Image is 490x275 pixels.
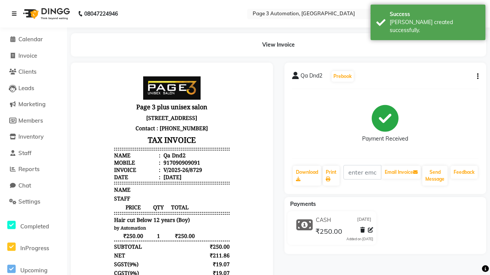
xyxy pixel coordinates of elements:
[84,3,118,24] b: 08047224946
[343,165,382,180] input: enter email
[2,68,65,76] a: Clients
[315,227,342,238] span: ₹250.00
[36,89,82,96] div: Mobile
[2,35,65,44] a: Calendar
[18,182,31,189] span: Chat
[36,42,151,53] p: [STREET_ADDRESS]
[36,248,151,255] p: Please visit again !
[83,89,122,96] div: 917090909091
[2,116,65,125] a: Members
[36,208,74,215] div: GRAND TOTAL
[87,162,117,169] span: ₹250.00
[36,31,151,42] h3: Page 3 plus unisex salon
[121,181,152,189] div: ₹211.86
[20,223,49,230] span: Completed
[2,149,65,158] a: Staff
[18,117,43,124] span: Members
[18,133,44,140] span: Inventory
[18,36,43,43] span: Calendar
[36,234,47,241] div: Paid
[36,96,82,103] div: Invoice
[390,10,480,18] div: Success
[36,146,111,153] span: Hair cut Below 12 years (Boy)
[36,155,68,160] small: by Automation
[36,81,82,89] div: Name
[18,52,37,59] span: Invoice
[323,166,340,186] a: Print
[36,199,60,206] div: ( )
[2,181,65,190] a: Chat
[91,255,108,262] span: Admin
[2,165,65,174] a: Reports
[83,96,124,103] div: V/2025-26/8729
[51,199,59,206] span: 9%
[80,81,82,89] span: :
[51,191,58,197] span: 9%
[301,72,322,82] span: Qa Dnd2
[36,63,151,76] h3: TAX INVOICE
[36,255,151,262] div: Generated By : at [DATE]
[2,197,65,206] a: Settings
[36,116,52,123] span: NAME
[18,198,40,205] span: Settings
[2,84,65,93] a: Leads
[80,103,82,110] span: :
[65,6,122,29] img: page3_logo.png
[2,133,65,141] a: Inventory
[382,166,421,179] button: Email Invoice
[36,173,64,180] div: SUBTOTAL
[2,100,65,109] a: Marketing
[121,225,152,233] div: ₹250.00
[121,208,152,215] div: ₹250.00
[36,217,60,224] div: Payments
[290,201,316,207] span: Payments
[87,133,117,141] span: TOTAL
[18,100,46,108] span: Marketing
[36,181,47,189] div: NET
[20,244,49,252] span: InProgress
[451,166,478,179] a: Feedback
[71,33,486,57] div: View Invoice
[390,18,480,34] div: Bill created successfully.
[346,236,373,242] div: Added on [DATE]
[121,190,152,197] div: ₹19.07
[20,267,47,274] span: Upcoming
[80,89,82,96] span: :
[20,3,72,24] img: logo
[36,190,49,197] span: SGST
[332,71,354,82] button: Prebook
[357,216,371,224] span: [DATE]
[121,173,152,180] div: ₹250.00
[36,53,151,63] p: Contact : [PHONE_NUMBER]
[18,68,36,75] span: Clients
[83,81,107,89] div: Qa Dnd2
[121,234,152,241] div: ₹250.00
[18,84,34,92] span: Leads
[18,165,39,173] span: Reports
[83,103,103,110] div: [DATE]
[74,133,87,141] span: QTY
[362,135,408,143] div: Payment Received
[36,225,50,233] span: CASH
[36,199,49,206] span: CGST
[18,149,31,157] span: Staff
[293,166,321,186] a: Download
[36,190,60,197] div: ( )
[74,162,87,169] span: 1
[36,162,74,169] span: ₹250.00
[2,52,65,60] a: Invoice
[316,216,331,224] span: CASH
[80,96,82,103] span: :
[36,103,82,110] div: Date
[422,166,448,186] button: Send Message
[36,133,74,141] span: PRICE
[121,199,152,206] div: ₹19.07
[36,125,52,132] span: STAFF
